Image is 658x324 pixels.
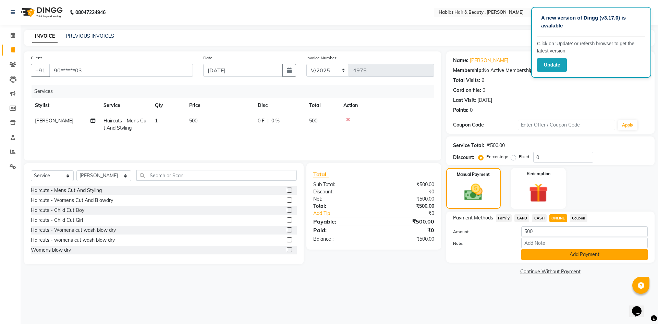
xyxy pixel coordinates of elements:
[487,142,505,149] div: ₹500.00
[453,87,481,94] div: Card on file:
[35,118,73,124] span: [PERSON_NAME]
[374,217,439,226] div: ₹500.00
[459,182,488,203] img: _cash.svg
[486,154,508,160] label: Percentage
[31,237,115,244] div: Haircuts - womens cut wash blow dry
[527,171,550,177] label: Redemption
[31,187,102,194] div: Haircuts - Mens Cut And Styling
[99,98,151,113] th: Service
[31,197,113,204] div: Haircuts - Womens Cut And Blowdry
[308,203,374,210] div: Total:
[185,98,254,113] th: Price
[17,3,64,22] img: logo
[518,120,615,130] input: Enter Offer / Coupon Code
[519,154,529,160] label: Fixed
[523,181,554,205] img: _gift.svg
[308,226,374,234] div: Paid:
[31,98,99,113] th: Stylist
[470,57,508,64] a: [PERSON_NAME]
[308,210,385,217] a: Add Tip
[385,210,439,217] div: ₹0
[549,214,567,222] span: ONLINE
[31,207,84,214] div: Haircuts - Child Cut Boy
[306,55,336,61] label: Invoice Number
[75,3,106,22] b: 08047224946
[570,214,587,222] span: Coupon
[453,57,468,64] div: Name:
[532,214,547,222] span: CASH
[448,240,516,247] label: Note:
[374,203,439,210] div: ₹500.00
[305,98,339,113] th: Total
[514,214,529,222] span: CARD
[374,236,439,243] div: ₹500.00
[629,297,651,317] iframe: chat widget
[482,77,484,84] div: 6
[258,117,265,124] span: 0 F
[477,97,492,104] div: [DATE]
[453,142,484,149] div: Service Total:
[537,58,567,72] button: Update
[374,181,439,188] div: ₹500.00
[453,121,518,129] div: Coupon Code
[448,268,653,275] a: Continue Without Payment
[271,117,280,124] span: 0 %
[470,107,473,114] div: 0
[374,188,439,195] div: ₹0
[308,236,374,243] div: Balance :
[32,85,439,98] div: Services
[136,170,297,181] input: Search or Scan
[313,171,329,178] span: Total
[374,226,439,234] div: ₹0
[521,249,648,260] button: Add Payment
[31,227,116,234] div: Haircuts - Womens cut wash blow dry
[308,188,374,195] div: Discount:
[496,214,512,222] span: Family
[31,55,42,61] label: Client
[453,97,476,104] div: Last Visit:
[453,77,480,84] div: Total Visits:
[339,98,434,113] th: Action
[151,98,185,113] th: Qty
[453,214,493,221] span: Payment Methods
[453,107,468,114] div: Points:
[189,118,197,124] span: 500
[521,238,648,248] input: Add Note
[448,229,516,235] label: Amount:
[309,118,317,124] span: 500
[31,247,71,254] div: Womens blow dry
[66,33,114,39] a: PREVIOUS INVOICES
[267,117,269,124] span: |
[453,67,483,74] div: Membership:
[618,120,637,130] button: Apply
[308,217,374,226] div: Payable:
[49,64,193,77] input: Search by Name/Mobile/Email/Code
[32,30,58,43] a: INVOICE
[254,98,305,113] th: Disc
[521,226,648,237] input: Amount
[31,217,83,224] div: Haircuts - Child Cut Girl
[308,181,374,188] div: Sub Total:
[203,55,212,61] label: Date
[453,154,474,161] div: Discount:
[483,87,485,94] div: 0
[308,195,374,203] div: Net:
[453,67,648,74] div: No Active Membership
[457,171,490,178] label: Manual Payment
[103,118,146,131] span: Haircuts - Mens Cut And Styling
[537,40,645,55] p: Click on ‘Update’ or refersh browser to get the latest version.
[541,14,641,29] p: A new version of Dingg (v3.17.0) is available
[374,195,439,203] div: ₹500.00
[31,64,50,77] button: +91
[155,118,158,124] span: 1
